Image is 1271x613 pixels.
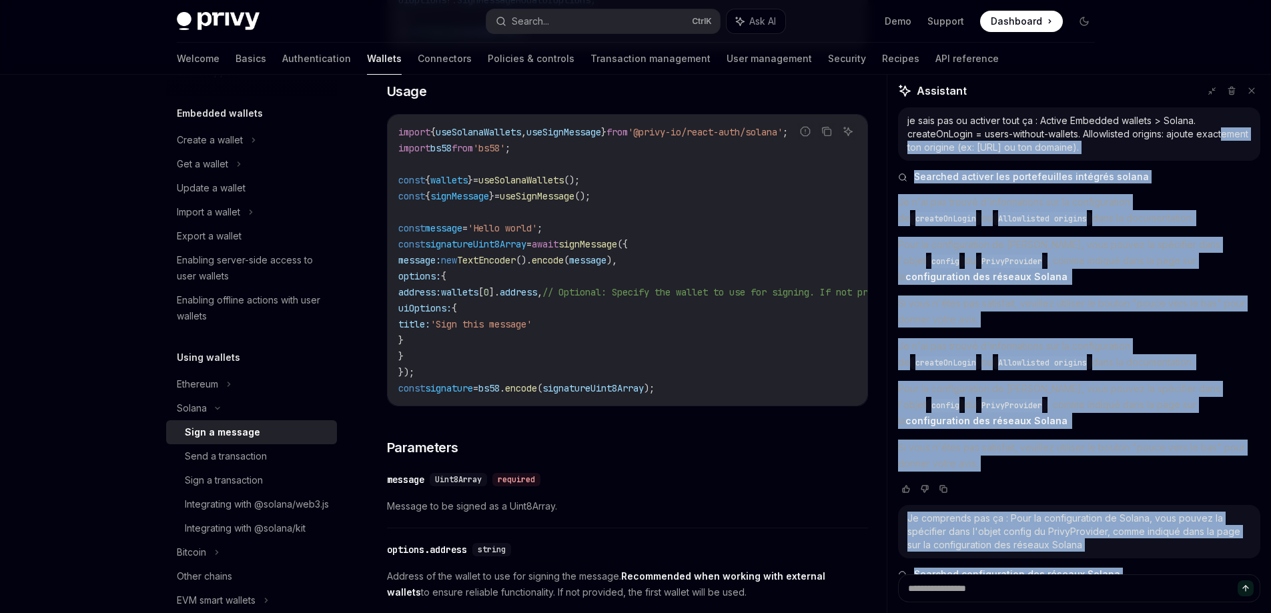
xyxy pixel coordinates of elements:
[387,438,458,457] span: Parameters
[521,126,526,138] span: ,
[606,254,617,266] span: ),
[606,126,628,138] span: from
[537,382,542,394] span: (
[166,516,337,540] a: Integrating with @solana/kit
[914,170,1149,183] span: Searched activer les portefeuilles intégrés solana
[1074,11,1095,32] button: Toggle dark mode
[488,43,574,75] a: Policies & controls
[177,228,242,244] div: Export a wallet
[430,126,436,138] span: {
[915,358,976,368] span: createOnLogin
[828,43,866,75] a: Security
[494,190,500,202] span: =
[462,222,468,234] span: =
[185,520,306,536] div: Integrating with @solana/kit
[500,190,574,202] span: useSignMessage
[516,254,532,266] span: ().
[898,568,1260,581] button: Searched configuration des réseaux Solana
[177,568,232,584] div: Other chains
[177,43,220,75] a: Welcome
[418,43,472,75] a: Connectors
[166,248,337,288] a: Enabling server-side access to user wallets
[914,568,1120,581] span: Searched configuration des réseaux Solana
[574,190,590,202] span: ();
[564,174,580,186] span: ();
[749,15,776,28] span: Ask AI
[473,142,505,154] span: 'bs58'
[468,222,537,234] span: 'Hello world'
[537,286,542,298] span: ,
[387,543,467,556] div: options.address
[492,473,540,486] div: required
[166,564,337,588] a: Other chains
[981,400,1042,411] span: PrivyProvider
[441,270,446,282] span: {
[1238,580,1254,596] button: Send message
[166,492,337,516] a: Integrating with @solana/web3.js
[532,238,558,250] span: await
[998,213,1087,224] span: Allowlisted origins
[907,512,1251,552] div: Je comprends pas ça : Pour la configuration de Solana, vous pouvez la spécifier dans l'objet conf...
[692,16,712,27] span: Ctrl K
[500,286,537,298] span: address
[478,544,506,555] span: string
[473,174,478,186] span: =
[166,420,337,444] a: Sign a message
[398,174,425,186] span: const
[468,174,473,186] span: }
[166,176,337,200] a: Update a wallet
[177,592,256,608] div: EVM smart wallets
[398,222,425,234] span: const
[905,415,1068,427] a: configuration des réseaux Solana
[898,170,1260,183] button: Searched activer les portefeuilles intégrés solana
[931,256,959,267] span: config
[436,126,521,138] span: useSolanaWallets
[398,382,425,394] span: const
[917,83,967,99] span: Assistant
[727,43,812,75] a: User management
[558,238,617,250] span: signMessage
[564,254,569,266] span: (
[166,288,337,328] a: Enabling offline actions with user wallets
[430,318,532,330] span: 'Sign this message'
[398,366,414,378] span: });
[177,350,240,366] h5: Using wallets
[617,238,628,250] span: ({
[185,448,267,464] div: Send a transaction
[542,286,1071,298] span: // Optional: Specify the wallet to use for signing. If not provided, the first wallet will be used.
[425,382,473,394] span: signature
[783,126,788,138] span: ;
[387,473,424,486] div: message
[898,338,1260,370] p: Je n'ai pas trouvé d'informations sur la configuration de ou dans la documentation.
[177,292,329,324] div: Enabling offline actions with user wallets
[839,123,857,140] button: Ask AI
[425,222,462,234] span: message
[489,286,500,298] span: ].
[425,190,430,202] span: {
[177,252,329,284] div: Enabling server-side access to user wallets
[542,382,644,394] span: signatureUint8Array
[398,142,430,154] span: import
[398,350,404,362] span: }
[898,194,1260,226] p: Je n'ai pas trouvé d'informations sur la configuration de ou dans la documentation.
[486,9,720,33] button: Search...CtrlK
[441,286,478,298] span: wallets
[927,15,964,28] a: Support
[489,190,494,202] span: }
[998,358,1087,368] span: Allowlisted origins
[484,286,489,298] span: 0
[177,12,260,31] img: dark logo
[478,382,500,394] span: bs58
[185,424,260,440] div: Sign a message
[177,544,206,560] div: Bitcoin
[282,43,351,75] a: Authentication
[185,496,329,512] div: Integrating with @solana/web3.js
[907,114,1251,154] div: je sais pas ou activer tout ça : Active Embedded wallets > Solana. createOnLogin = users-without-...
[177,400,207,416] div: Solana
[166,444,337,468] a: Send a transaction
[915,213,976,224] span: createOnLogin
[991,15,1042,28] span: Dashboard
[441,254,457,266] span: new
[166,468,337,492] a: Sign a transaction
[512,13,549,29] div: Search...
